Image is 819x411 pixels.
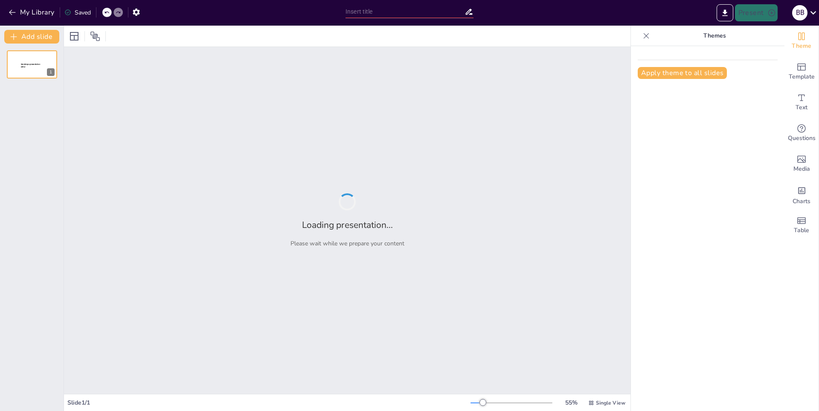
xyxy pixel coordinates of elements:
[64,9,91,17] div: Saved
[67,29,81,43] div: Layout
[784,149,819,179] div: Add images, graphics, shapes or video
[596,399,625,406] span: Single View
[346,6,465,18] input: Insert title
[717,4,733,21] button: Export to PowerPoint
[789,72,815,82] span: Template
[796,103,807,112] span: Text
[7,50,57,79] div: 1
[784,210,819,241] div: Add a table
[793,164,810,174] span: Media
[90,31,100,41] span: Position
[784,56,819,87] div: Add ready made slides
[4,30,59,44] button: Add slide
[792,41,811,51] span: Theme
[21,63,40,68] span: Sendsteps presentation editor
[653,26,776,46] p: Themes
[788,134,816,143] span: Questions
[638,67,727,79] button: Apply theme to all slides
[6,6,58,19] button: My Library
[784,118,819,149] div: Get real-time input from your audience
[784,87,819,118] div: Add text boxes
[792,5,807,20] div: B B
[67,399,470,407] div: Slide 1 / 1
[784,179,819,210] div: Add charts and graphs
[302,219,393,231] h2: Loading presentation...
[47,68,55,76] div: 1
[561,399,581,407] div: 55 %
[784,26,819,56] div: Change the overall theme
[735,4,778,21] button: Present
[794,226,809,235] span: Table
[290,239,404,248] p: Please wait while we prepare your content
[793,197,810,206] span: Charts
[792,4,807,21] button: B B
